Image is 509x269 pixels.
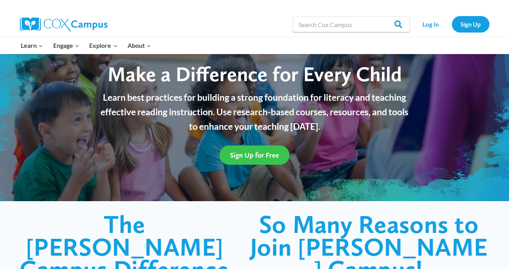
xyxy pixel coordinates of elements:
span: Make a Difference for Every Child [108,62,402,86]
p: Learn best practices for building a strong foundation for literacy and teaching effective reading... [96,90,413,133]
button: Child menu of Learn [16,37,49,54]
input: Search Cox Campus [293,16,410,32]
button: Child menu of Explore [85,37,123,54]
span: Sign Up for Free [230,151,279,159]
a: Sign Up for Free [219,145,290,165]
button: Child menu of About [122,37,156,54]
button: Child menu of Engage [48,37,85,54]
nav: Secondary Navigation [414,16,489,32]
nav: Primary Navigation [16,37,156,54]
a: Sign Up [452,16,489,32]
a: Log In [414,16,448,32]
img: Cox Campus [20,17,108,31]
